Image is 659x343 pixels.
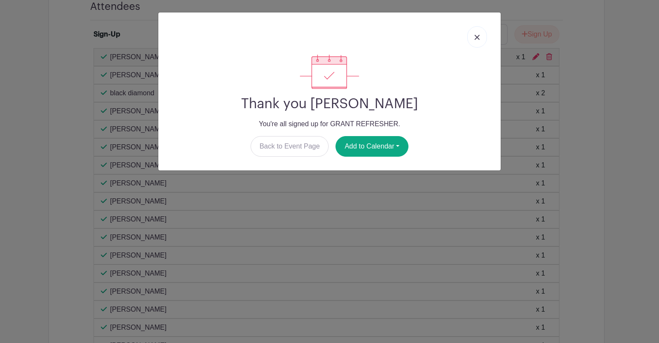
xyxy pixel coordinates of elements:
button: Add to Calendar [336,136,408,157]
a: Back to Event Page [251,136,329,157]
p: You're all signed up for GRANT REFRESHER. [165,119,494,129]
img: signup_complete-c468d5dda3e2740ee63a24cb0ba0d3ce5d8a4ecd24259e683200fb1569d990c8.svg [300,55,359,89]
h2: Thank you [PERSON_NAME] [165,96,494,112]
img: close_button-5f87c8562297e5c2d7936805f587ecaba9071eb48480494691a3f1689db116b3.svg [475,35,480,40]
